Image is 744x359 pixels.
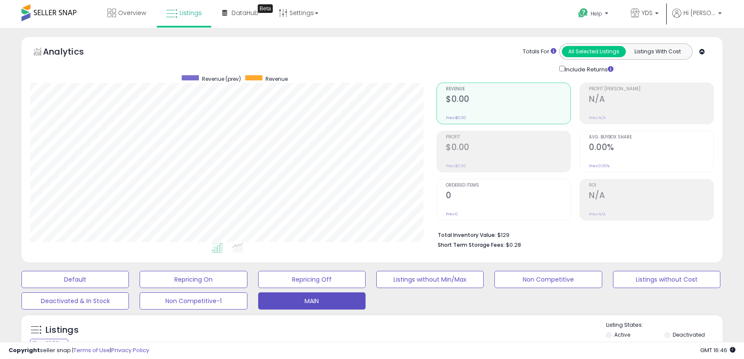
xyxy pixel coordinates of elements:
[589,94,714,106] h2: N/A
[591,10,602,17] span: Help
[625,46,689,57] button: Listings With Cost
[589,163,610,169] small: Prev: 0.00%
[180,9,202,17] span: Listings
[606,321,723,329] p: Listing States:
[376,271,484,288] button: Listings without Min/Max
[446,190,570,202] h2: 0
[9,347,149,355] div: seller snap | |
[232,9,259,17] span: DataHub
[438,231,496,239] b: Total Inventory Value:
[202,75,241,83] span: Revenue (prev)
[9,346,40,354] strong: Copyright
[265,75,288,83] span: Revenue
[578,8,588,18] i: Get Help
[506,241,521,249] span: $0.28
[73,346,110,354] a: Terms of Use
[140,292,247,310] button: Non Competitive-1
[589,190,714,202] h2: N/A
[111,346,149,354] a: Privacy Policy
[673,331,705,338] label: Deactivated
[589,142,714,154] h2: 0.00%
[21,271,129,288] button: Default
[446,163,466,169] small: Prev: $0.00
[523,48,556,56] div: Totals For
[140,271,247,288] button: Repricing On
[614,331,630,338] label: Active
[446,115,466,120] small: Prev: $0.00
[642,9,653,17] span: YDS
[446,142,570,154] h2: $0.00
[683,9,716,17] span: Hi [PERSON_NAME]
[589,183,714,188] span: ROI
[118,9,146,17] span: Overview
[672,9,722,28] a: Hi [PERSON_NAME]
[589,115,606,120] small: Prev: N/A
[21,292,129,310] button: Deactivated & In Stock
[589,87,714,92] span: Profit [PERSON_NAME]
[446,183,570,188] span: Ordered Items
[446,135,570,140] span: Profit
[571,1,617,28] a: Help
[258,4,273,13] div: Tooltip anchor
[446,94,570,106] h2: $0.00
[700,346,735,354] span: 2025-08-14 16:46 GMT
[438,241,505,249] b: Short Term Storage Fees:
[258,292,366,310] button: MAIN
[589,212,606,217] small: Prev: N/A
[258,271,366,288] button: Repricing Off
[43,46,101,60] h5: Analytics
[589,135,714,140] span: Avg. Buybox Share
[562,46,626,57] button: All Selected Listings
[46,324,79,336] h5: Listings
[446,87,570,92] span: Revenue
[553,64,624,74] div: Include Returns
[438,229,707,239] li: $129
[494,271,602,288] button: Non Competitive
[446,212,458,217] small: Prev: 0
[613,271,720,288] button: Listings without Cost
